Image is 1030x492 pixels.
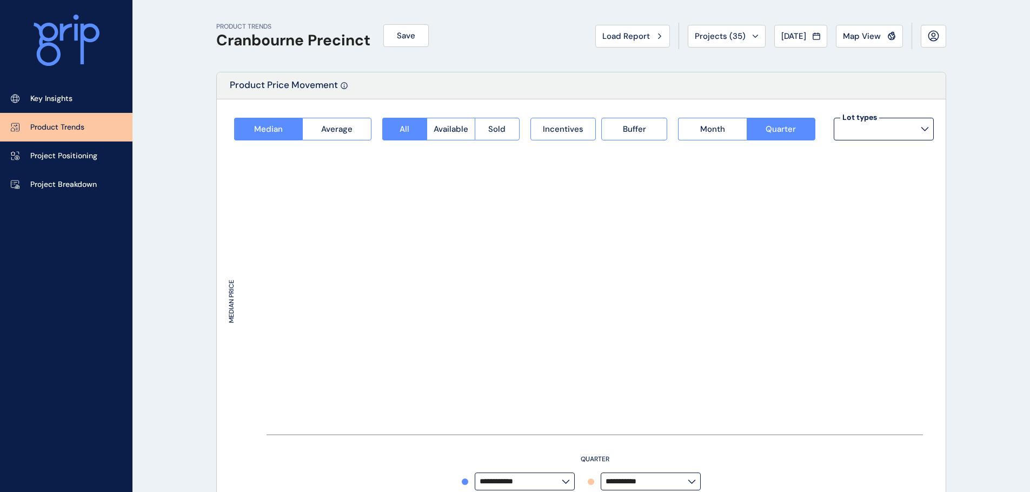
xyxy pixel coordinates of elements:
[595,25,670,48] button: Load Report
[30,93,72,104] p: Key Insights
[216,22,370,31] p: PRODUCT TRENDS
[836,25,903,48] button: Map View
[302,118,371,140] button: Average
[530,118,596,140] button: Incentives
[321,124,353,134] span: Average
[766,124,796,134] span: Quarter
[230,79,338,99] p: Product Price Movement
[543,124,583,134] span: Incentives
[602,31,650,42] span: Load Report
[678,118,746,140] button: Month
[601,118,667,140] button: Buffer
[843,31,881,42] span: Map View
[400,124,409,134] span: All
[688,25,766,48] button: Projects (35)
[427,118,475,140] button: Available
[227,280,236,323] text: MEDIAN PRICE
[397,30,415,41] span: Save
[254,124,283,134] span: Median
[382,118,427,140] button: All
[216,31,370,50] h1: Cranbourne Precinct
[774,25,827,48] button: [DATE]
[840,112,879,123] label: Lot types
[488,124,506,134] span: Sold
[623,124,646,134] span: Buffer
[695,31,746,42] span: Projects ( 35 )
[781,31,806,42] span: [DATE]
[434,124,468,134] span: Available
[30,179,97,190] p: Project Breakdown
[747,118,815,140] button: Quarter
[30,151,97,161] p: Project Positioning
[475,118,520,140] button: Sold
[383,24,429,47] button: Save
[234,118,302,140] button: Median
[581,455,609,463] text: QUARTER
[30,122,84,133] p: Product Trends
[700,124,725,134] span: Month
